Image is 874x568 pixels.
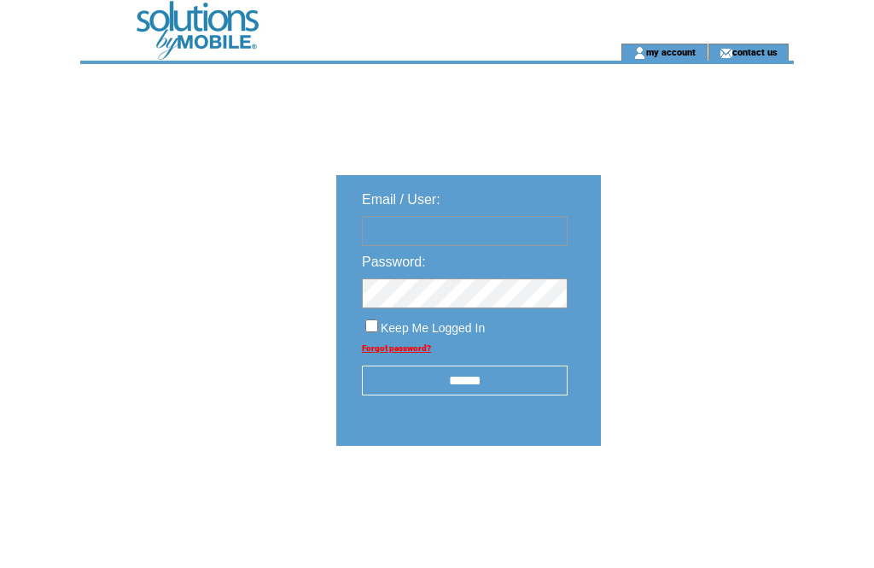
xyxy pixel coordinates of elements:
span: Email / User: [362,192,440,207]
img: account_icon.gif [633,46,646,60]
a: contact us [732,46,778,57]
a: Forgot password? [362,343,431,353]
span: Password: [362,255,426,269]
span: Keep Me Logged In [381,321,485,335]
img: transparent.png [650,489,736,510]
a: my account [646,46,696,57]
img: contact_us_icon.gif [720,46,732,60]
